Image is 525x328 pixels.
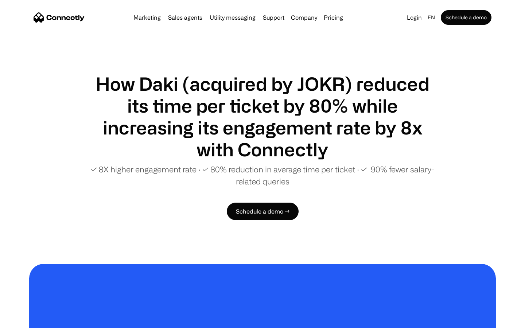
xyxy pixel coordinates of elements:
[260,15,287,20] a: Support
[165,15,205,20] a: Sales agents
[15,315,44,325] ul: Language list
[291,12,317,23] div: Company
[441,10,491,25] a: Schedule a demo
[131,15,164,20] a: Marketing
[87,73,437,160] h1: How Daki (acquired by JOKR) reduced its time per ticket by 80% while increasing its engagement ra...
[404,12,425,23] a: Login
[428,12,435,23] div: en
[321,15,346,20] a: Pricing
[7,315,44,325] aside: Language selected: English
[227,203,299,220] a: Schedule a demo →
[207,15,258,20] a: Utility messaging
[87,163,437,187] p: ✓ 8X higher engagement rate ∙ ✓ 80% reduction in average time per ticket ∙ ✓ 90% fewer salary-rel...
